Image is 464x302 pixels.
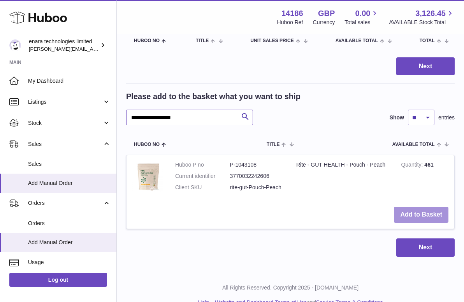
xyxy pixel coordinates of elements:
[134,142,160,147] span: Huboo no
[9,39,21,51] img: Dee@enara.co
[390,114,404,121] label: Show
[281,8,303,19] strong: 14186
[28,140,102,148] span: Sales
[389,8,455,26] a: 3,126.45 AVAILABLE Stock Total
[318,8,335,19] strong: GBP
[123,284,458,291] p: All Rights Reserved. Copyright 2025 - [DOMAIN_NAME]
[277,19,303,26] div: Huboo Ref
[336,38,378,43] span: AVAILABLE Total
[395,155,454,201] td: 461
[28,77,111,85] span: My Dashboard
[28,220,111,227] span: Orders
[396,238,455,257] button: Next
[28,98,102,106] span: Listings
[29,46,156,52] span: [PERSON_NAME][EMAIL_ADDRESS][DOMAIN_NAME]
[415,8,446,19] span: 3,126.45
[28,239,111,246] span: Add Manual Order
[389,19,455,26] span: AVAILABLE Stock Total
[230,172,285,180] dd: 3770032242606
[132,161,163,192] img: Rite - GUT HEALTH - Pouch - Peach
[28,179,111,187] span: Add Manual Order
[175,172,230,180] dt: Current identifier
[396,57,455,76] button: Next
[420,38,435,43] span: Total
[126,91,301,102] h2: Please add to the basket what you want to ship
[344,8,379,26] a: 0.00 Total sales
[313,19,335,26] div: Currency
[392,142,435,147] span: AVAILABLE Total
[9,273,107,287] a: Log out
[230,184,285,191] dd: rite-gut-Pouch-Peach
[28,119,102,127] span: Stock
[29,38,99,53] div: enara technologies limited
[394,207,448,223] button: Add to Basket
[401,162,424,170] strong: Quantity
[175,161,230,169] dt: Huboo P no
[28,160,111,168] span: Sales
[28,199,102,207] span: Orders
[438,114,455,121] span: entries
[250,38,294,43] span: Unit Sales Price
[175,184,230,191] dt: Client SKU
[344,19,379,26] span: Total sales
[28,259,111,266] span: Usage
[355,8,371,19] span: 0.00
[196,38,209,43] span: Title
[267,142,279,147] span: Title
[230,161,285,169] dd: P-1043108
[134,38,160,43] span: Huboo no
[290,155,395,201] td: Rite - GUT HEALTH - Pouch - Peach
